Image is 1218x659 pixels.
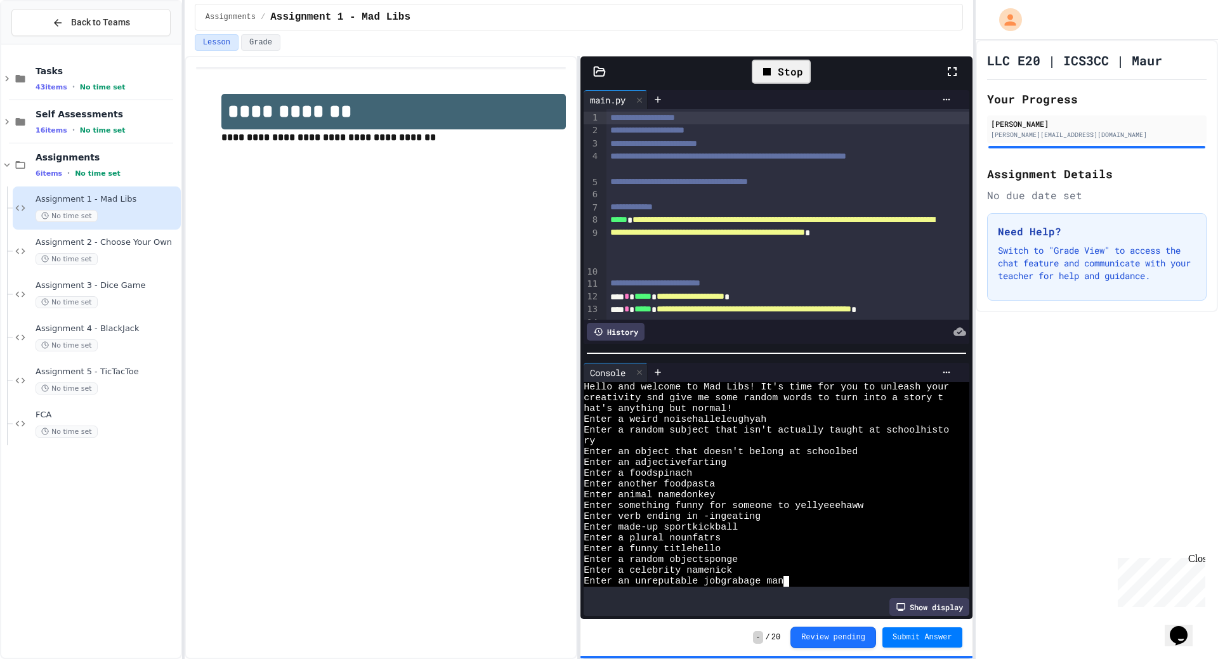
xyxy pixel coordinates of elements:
span: / [261,12,265,22]
iframe: chat widget [1113,553,1205,607]
span: Assignments [206,12,256,22]
span: Tasks [36,65,178,77]
span: creativity snd give me some random words to turn into a story t [584,393,943,403]
div: [PERSON_NAME] [991,118,1203,129]
span: No time set [36,296,98,308]
span: No time set [36,339,98,351]
span: - [753,631,763,644]
span: Enter made-up sportkickball [584,522,738,533]
span: / [766,632,770,643]
button: Back to Teams [11,9,171,36]
div: History [587,323,645,341]
span: hat's anything but normal! [584,403,732,414]
div: Show display [889,598,969,616]
span: 43 items [36,83,67,91]
span: Enter a weird noisehalleleughyah [584,414,766,425]
iframe: chat widget [1165,608,1205,646]
div: Console [584,363,648,382]
span: Assignment 5 - TicTacToe [36,367,178,377]
div: 11 [584,278,599,290]
span: ry [584,436,595,447]
span: Enter an adjectivefarting [584,457,726,468]
span: Back to Teams [71,16,130,29]
button: Review pending [790,627,876,648]
button: Grade [241,34,280,51]
div: 9 [584,227,599,266]
h2: Your Progress [987,90,1207,108]
span: • [72,82,75,92]
span: Enter an object that doesn't belong at schoolbed [584,447,858,457]
span: Assignment 3 - Dice Game [36,280,178,291]
div: 13 [584,303,599,316]
span: FCA [36,410,178,421]
span: Assignment 2 - Choose Your Own [36,237,178,248]
div: 2 [584,124,599,137]
div: 7 [584,202,599,214]
span: No time set [75,169,121,178]
span: Enter a foodspinach [584,468,692,479]
span: • [67,168,70,178]
span: Self Assessments [36,108,178,120]
span: Submit Answer [893,632,952,643]
div: 1 [584,112,599,124]
span: No time set [36,210,98,222]
div: [PERSON_NAME][EMAIL_ADDRESS][DOMAIN_NAME] [991,130,1203,140]
button: Lesson [195,34,239,51]
div: 5 [584,176,599,189]
h2: Assignment Details [987,165,1207,183]
span: Enter animal namedonkey [584,490,715,500]
span: Assignment 1 - Mad Libs [36,194,178,205]
div: 10 [584,266,599,278]
div: 12 [584,290,599,303]
span: Enter a plural nounfatrs [584,533,721,544]
button: Submit Answer [882,627,962,648]
div: My Account [986,5,1025,34]
h1: LLC E20 | ICS3CC | Maur [987,51,1162,69]
span: Enter a random subject that isn't actually taught at schoolhisto [584,425,949,436]
div: No due date set [987,188,1207,203]
p: Switch to "Grade View" to access the chat feature and communicate with your teacher for help and ... [998,244,1196,282]
span: No time set [36,426,98,438]
span: Enter verb ending in -ingeating [584,511,761,522]
div: Chat with us now!Close [5,5,88,81]
span: Hello and welcome to Mad Libs! It's time for you to unleash your [584,382,949,393]
span: No time set [36,253,98,265]
span: 20 [771,632,780,643]
span: Assignment 4 - BlackJack [36,323,178,334]
div: 8 [584,214,599,226]
h3: Need Help? [998,224,1196,239]
div: Console [584,366,632,379]
span: Assignment 1 - Mad Libs [270,10,410,25]
div: main.py [584,90,648,109]
span: Enter an unreputable jobgrabage man [584,576,783,587]
span: Assignments [36,152,178,163]
span: Enter a random objectsponge [584,554,738,565]
span: No time set [36,382,98,395]
span: Enter something funny for someone to yellyeeehaww [584,500,863,511]
span: No time set [80,83,126,91]
div: 3 [584,138,599,150]
span: No time set [80,126,126,134]
span: Enter a celebrity namenick [584,565,732,576]
div: 4 [584,150,599,176]
div: main.py [584,93,632,107]
div: 14 [584,316,599,343]
span: Enter a funny titlehello [584,544,721,554]
span: 6 items [36,169,62,178]
div: Stop [752,60,811,84]
span: Enter another foodpasta [584,479,715,490]
div: 6 [584,188,599,201]
span: • [72,125,75,135]
span: 16 items [36,126,67,134]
